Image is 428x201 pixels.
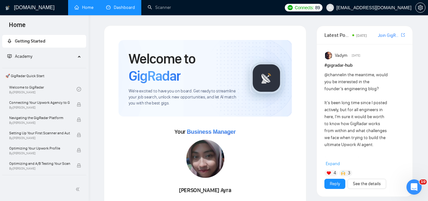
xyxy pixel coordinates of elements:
[288,5,293,10] img: upwork-logo.png
[129,88,240,106] span: We're excited to have you on board. Get ready to streamline your job search, unlock new opportuni...
[9,151,70,155] span: By [PERSON_NAME]
[4,20,31,34] span: Home
[129,67,181,84] span: GigRadar
[324,62,405,69] h1: # gigradar-hub
[77,163,81,168] span: lock
[7,39,12,43] span: rocket
[9,121,70,125] span: By [PERSON_NAME]
[15,38,45,44] span: Getting Started
[154,185,256,196] div: [PERSON_NAME] Ayra
[415,3,425,13] button: setting
[353,180,381,187] a: See the details
[348,179,386,189] button: See the details
[356,33,367,38] span: [DATE]
[335,52,348,59] span: Vadym
[341,171,345,175] img: 🙌
[74,5,93,10] a: homeHome
[348,170,350,176] span: 3
[5,3,10,13] img: logo
[325,52,333,59] img: Vadym
[75,186,82,192] span: double-left
[3,177,86,189] span: 👑 Agency Success with GigRadar
[187,129,236,135] span: Business Manager
[15,54,32,59] span: Academy
[106,5,135,10] a: dashboardDashboard
[77,87,81,91] span: check-circle
[401,32,405,37] span: export
[7,54,32,59] span: Academy
[251,62,282,94] img: gigradar-logo.png
[416,5,425,10] span: setting
[415,5,425,10] a: setting
[406,179,422,195] iframe: Intercom live chat
[324,31,350,39] span: Latest Posts from the GigRadar Community
[324,179,345,189] button: Reply
[9,82,77,96] a: Welcome to GigRadarBy[PERSON_NAME]
[9,160,70,167] span: Optimizing and A/B Testing Your Scanner for Better Results
[9,106,70,110] span: By [PERSON_NAME]
[175,128,236,135] span: Your
[401,32,405,38] a: export
[327,171,331,175] img: ❤️
[326,161,340,166] span: Expand
[378,32,400,39] a: Join GigRadar Slack Community
[77,148,81,152] span: lock
[186,140,224,178] img: 1698924227594-IMG-20231023-WA0128.jpg
[77,117,81,122] span: lock
[334,170,336,176] span: 4
[77,133,81,137] span: lock
[7,54,12,58] span: fund-projection-screen
[77,102,81,107] span: lock
[330,180,340,187] a: Reply
[2,35,86,48] li: Getting Started
[129,50,240,84] h1: Welcome to
[328,5,332,10] span: user
[9,136,70,140] span: By [PERSON_NAME]
[9,167,70,171] span: By [PERSON_NAME]
[352,53,360,58] span: [DATE]
[9,115,70,121] span: Navigating the GigRadar Platform
[3,70,86,82] span: 🚀 GigRadar Quick Start
[9,130,70,136] span: Setting Up Your First Scanner and Auto-Bidder
[295,4,314,11] span: Connects:
[148,5,171,10] a: searchScanner
[9,145,70,151] span: Optimizing Your Upwork Profile
[9,99,70,106] span: Connecting Your Upwork Agency to GigRadar
[315,4,320,11] span: 89
[324,72,343,77] span: @channel
[419,179,427,184] span: 10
